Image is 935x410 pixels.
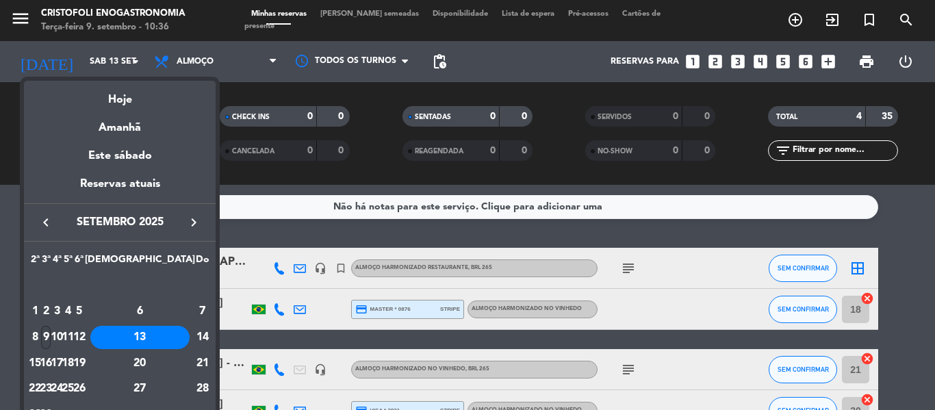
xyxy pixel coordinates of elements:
[41,378,51,401] div: 23
[30,326,40,349] div: 8
[51,376,62,402] td: 24 de setembro de 2025
[85,252,195,273] th: Sábado
[51,252,62,273] th: Quarta-feira
[24,81,216,109] div: Hoje
[74,376,85,402] td: 26 de setembro de 2025
[41,352,51,375] div: 16
[40,299,51,325] td: 2 de setembro de 2025
[74,300,84,323] div: 5
[52,300,62,323] div: 3
[85,299,195,325] td: 6 de setembro de 2025
[38,214,54,231] i: keyboard_arrow_left
[90,326,190,349] div: 13
[74,378,84,401] div: 26
[30,300,40,323] div: 1
[181,214,206,231] button: keyboard_arrow_right
[90,378,190,401] div: 27
[24,109,216,137] div: Amanhã
[29,252,40,273] th: Segunda-feira
[185,214,202,231] i: keyboard_arrow_right
[40,350,51,376] td: 16 de setembro de 2025
[40,324,51,350] td: 9 de setembro de 2025
[62,252,73,273] th: Quinta-feira
[24,175,216,203] div: Reservas atuais
[29,273,210,299] td: SET
[63,300,73,323] div: 4
[195,376,210,402] td: 28 de setembro de 2025
[196,300,209,323] div: 7
[74,326,84,349] div: 12
[90,352,190,375] div: 20
[63,326,73,349] div: 11
[52,352,62,375] div: 17
[41,300,51,323] div: 2
[30,352,40,375] div: 15
[195,299,210,325] td: 7 de setembro de 2025
[34,214,58,231] button: keyboard_arrow_left
[29,299,40,325] td: 1 de setembro de 2025
[51,350,62,376] td: 17 de setembro de 2025
[58,214,181,231] span: setembro 2025
[74,352,84,375] div: 19
[63,378,73,401] div: 25
[51,299,62,325] td: 3 de setembro de 2025
[63,352,73,375] div: 18
[62,376,73,402] td: 25 de setembro de 2025
[30,378,40,401] div: 22
[62,299,73,325] td: 4 de setembro de 2025
[29,376,40,402] td: 22 de setembro de 2025
[85,350,195,376] td: 20 de setembro de 2025
[195,350,210,376] td: 21 de setembro de 2025
[195,324,210,350] td: 14 de setembro de 2025
[196,326,209,349] div: 14
[29,350,40,376] td: 15 de setembro de 2025
[24,137,216,175] div: Este sábado
[74,252,85,273] th: Sexta-feira
[52,378,62,401] div: 24
[62,324,73,350] td: 11 de setembro de 2025
[196,378,209,401] div: 28
[85,324,195,350] td: 13 de setembro de 2025
[41,326,51,349] div: 9
[85,376,195,402] td: 27 de setembro de 2025
[52,326,62,349] div: 10
[74,299,85,325] td: 5 de setembro de 2025
[74,350,85,376] td: 19 de setembro de 2025
[62,350,73,376] td: 18 de setembro de 2025
[29,324,40,350] td: 8 de setembro de 2025
[51,324,62,350] td: 10 de setembro de 2025
[196,352,209,375] div: 21
[40,252,51,273] th: Terça-feira
[195,252,210,273] th: Domingo
[74,324,85,350] td: 12 de setembro de 2025
[40,376,51,402] td: 23 de setembro de 2025
[90,300,190,323] div: 6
